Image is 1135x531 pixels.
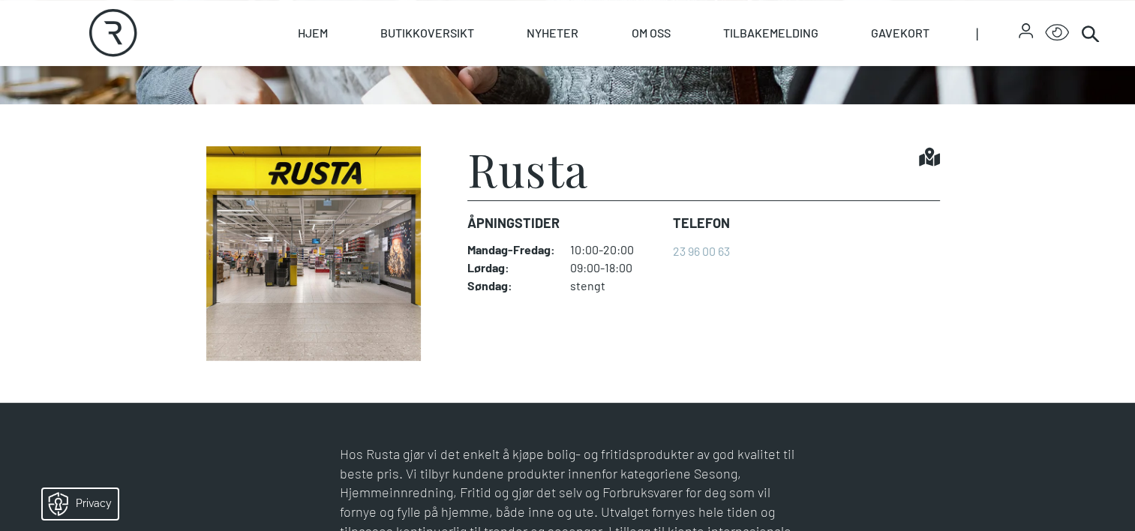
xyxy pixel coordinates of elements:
[570,278,661,293] dd: stengt
[570,260,661,275] dd: 09:00-18:00
[570,242,661,257] dd: 10:00-20:00
[467,242,555,257] dt: Mandag - Fredag :
[467,213,661,233] dt: Åpningstider
[467,146,589,191] h1: Rusta
[673,244,730,258] a: 23 96 00 63
[673,213,730,233] dt: Telefon
[467,278,555,293] dt: Søndag :
[467,260,555,275] dt: Lørdag :
[15,484,137,523] iframe: Manage Preferences
[1045,21,1069,45] button: Open Accessibility Menu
